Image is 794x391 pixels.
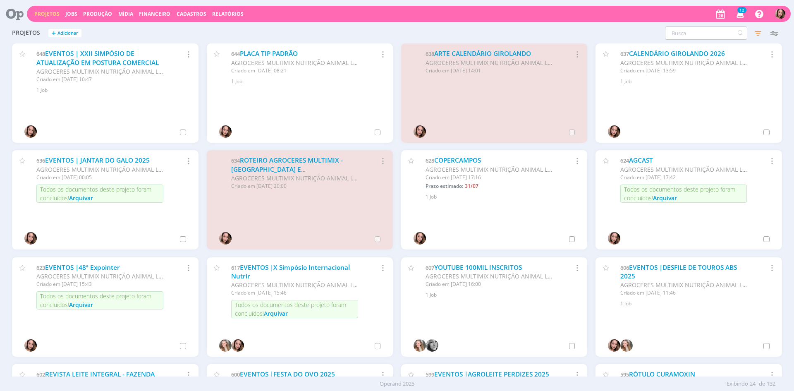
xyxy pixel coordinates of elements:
span: 617 [231,264,240,271]
img: T [24,232,37,245]
span: AGROCERES MULTIMIX NUTRIÇÃO ANIMAL LTDA. [426,272,560,280]
span: Prazo estimado: [426,182,463,190]
span: AGROCERES MULTIMIX NUTRIÇÃO ANIMAL LTDA. [620,59,755,67]
img: J [426,339,438,352]
img: T [24,125,37,138]
div: 1 Job [426,291,577,299]
img: T [232,339,244,352]
div: Criado em [DATE] 11:46 [620,289,747,297]
button: T [775,7,786,21]
span: 595 [620,371,629,378]
span: 624 [620,157,629,164]
img: T [24,339,37,352]
span: 628 [426,157,434,164]
div: 1 Job [426,193,577,201]
div: Criado em [DATE] 00:05 [36,174,163,181]
span: AGROCERES MULTIMIX NUTRIÇÃO ANIMAL LTDA. [231,174,366,182]
a: EVENTOS |FESTA DO OVO 2025 [240,370,335,379]
span: Exibindo [727,380,748,388]
span: AGROCERES MULTIMIX NUTRIÇÃO ANIMAL LTDA. [231,281,366,289]
a: EVENTOS | JANTAR DO GALO 2025 [45,156,150,165]
span: Todos os documentos deste projeto foram concluídos! [40,292,151,309]
span: 637 [620,50,629,58]
span: AGROCERES MULTIMIX NUTRIÇÃO ANIMAL LTDA. [426,59,560,67]
span: 602 [36,371,45,378]
span: Todos os documentos deste projeto foram concluídos! [235,301,346,317]
span: Adicionar [57,31,78,36]
button: Produção [81,11,115,17]
span: 599 [426,371,434,378]
span: 644 [231,50,240,58]
div: Criado em [DATE] 15:46 [231,289,358,297]
img: T [608,125,620,138]
div: Criado em [DATE] 16:00 [426,281,552,288]
img: G [414,339,426,352]
img: T [775,9,785,19]
span: AGROCERES MULTIMIX NUTRIÇÃO ANIMAL LTDA. [620,281,755,289]
span: Cadastros [177,10,206,17]
div: Criado em [DATE] 17:42 [620,174,747,181]
a: Jobs [65,10,77,17]
button: Relatórios [210,11,246,17]
a: Mídia [118,10,133,17]
img: T [414,232,426,245]
a: REVISTA LEITE INTEGRAL - FAZENDA AgroExport [36,370,155,388]
span: Arquivar [69,194,93,202]
div: Criado em [DATE] 14:01 [426,67,552,74]
span: AGROCERES MULTIMIX NUTRIÇÃO ANIMAL LTDA. [36,166,171,173]
a: EVENTOS | XXII SIMPÓSIO DE ATUALIZAÇÃO EM POSTURA COMERCIAL [36,49,159,67]
img: T [608,339,620,352]
button: Jobs [63,11,80,17]
span: AGROCERES MULTIMIX NUTRIÇÃO ANIMAL LTDA. [426,166,560,173]
a: AGCAST [629,156,653,165]
img: G [219,339,232,352]
a: EVENTOS |48ª Expointer [45,263,120,272]
a: YOUTUBE 100MIL INSCRITOS [434,263,522,272]
a: Financeiro [139,10,170,17]
a: RÓTULO CURAMOXIN [629,370,695,379]
div: 1 Job [231,78,383,85]
span: Todos os documentos deste projeto foram concluídos! [624,185,735,202]
div: Criado em [DATE] 20:00 [231,182,358,190]
div: Criado em [DATE] 15:43 [36,281,163,288]
a: PLACA TIP PADRÃO [240,49,298,58]
a: EVENTOS |AGROLEITE PERDIZES 2025 [434,370,549,379]
img: T [219,232,232,245]
span: Projetos [12,29,40,36]
div: Criado em [DATE] 17:16 [426,174,552,181]
div: Criado em [DATE] 13:59 [620,67,747,74]
span: 607 [426,264,434,271]
span: de [759,380,765,388]
a: EVENTOS |DESFILE DE TOUROS ABS 2025 [620,263,737,281]
div: 1 Job [36,86,188,94]
div: 1 Job [620,78,772,85]
div: 1 Job [620,300,772,307]
span: 132 [767,380,775,388]
a: COPERCAMPOS [434,156,481,165]
span: Todos os documentos deste projeto foram concluídos! [40,185,151,202]
a: CALENDÁRIO GIROLANDO 2026 [629,49,725,58]
input: Busca [665,26,747,40]
button: +Adicionar [48,29,81,38]
span: 12 [737,7,746,13]
div: Criado em [DATE] 08:21 [231,67,358,74]
div: Criado em [DATE] 10:47 [36,76,163,83]
span: Arquivar [653,194,677,202]
a: Projetos [34,10,60,17]
span: AGROCERES MULTIMIX NUTRIÇÃO ANIMAL LTDA. [36,272,171,280]
span: 600 [231,371,240,378]
a: EVENTOS |X Simpósio Internacional Nutrir [231,263,350,281]
span: 623 [36,264,45,271]
span: 634 [231,157,240,164]
img: G [620,339,633,352]
span: AGROCERES MULTIMIX NUTRIÇÃO ANIMAL LTDA. [231,59,366,67]
button: Projetos [32,11,62,17]
a: ROTEIRO AGROCERES MULTIMIX - [GEOGRAPHIC_DATA] E [GEOGRAPHIC_DATA] [231,156,343,182]
a: Relatórios [212,10,244,17]
img: T [608,232,620,245]
button: Cadastros [174,11,209,17]
button: Financeiro [136,11,173,17]
span: 638 [426,50,434,58]
span: 648 [36,50,45,58]
span: AGROCERES MULTIMIX NUTRIÇÃO ANIMAL LTDA. [36,67,171,75]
